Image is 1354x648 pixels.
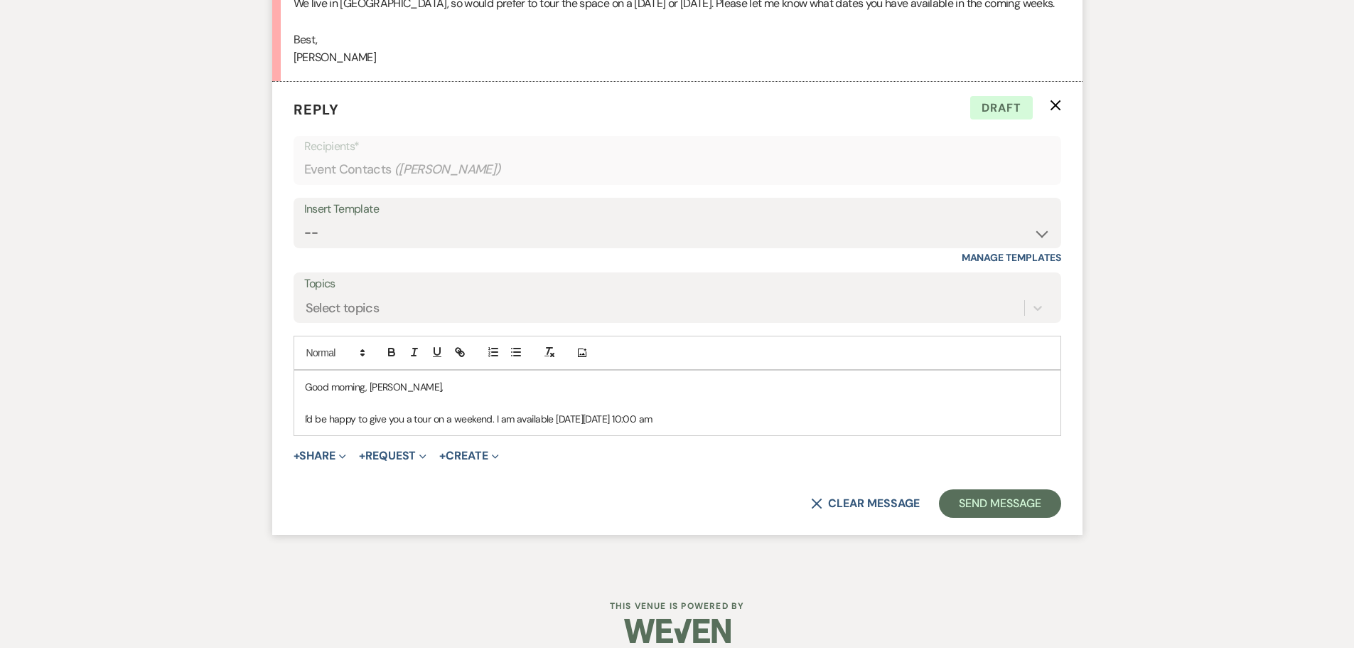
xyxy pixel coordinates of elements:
[294,450,347,462] button: Share
[962,251,1061,264] a: Manage Templates
[811,498,919,509] button: Clear message
[294,48,1061,67] p: [PERSON_NAME]
[294,100,339,119] span: Reply
[294,31,1061,49] p: Best,
[304,156,1051,184] div: Event Contacts
[439,450,446,462] span: +
[304,199,1051,220] div: Insert Template
[304,137,1051,156] p: Recipients*
[305,379,1050,395] p: Good morning, [PERSON_NAME],
[294,450,300,462] span: +
[306,299,380,318] div: Select topics
[939,489,1060,518] button: Send Message
[394,160,501,179] span: ( [PERSON_NAME] )
[359,450,426,462] button: Request
[305,411,1050,427] p: I'd be happy to give you a tour on a weekend. I am available [DATE][DATE] 10:00 am
[970,96,1033,120] span: Draft
[304,274,1051,294] label: Topics
[439,450,498,462] button: Create
[359,450,365,462] span: +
